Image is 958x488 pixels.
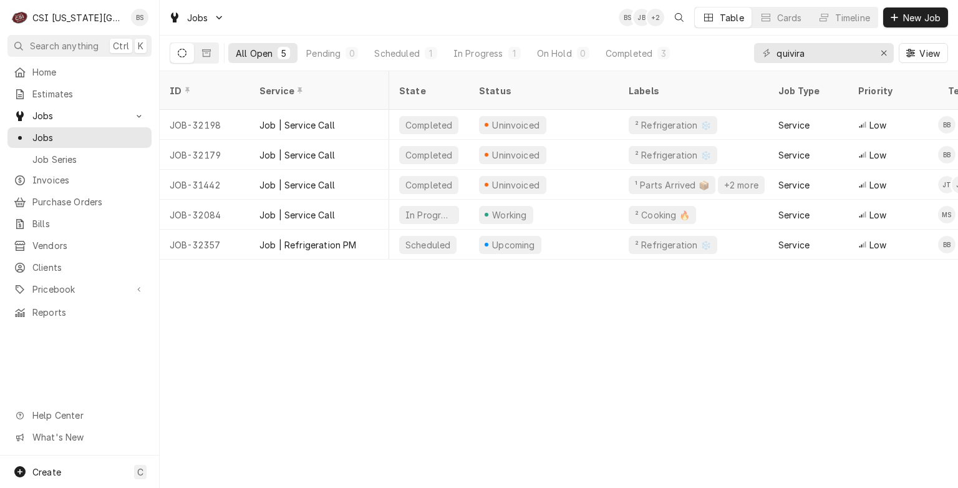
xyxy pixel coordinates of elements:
[11,9,29,26] div: C
[348,47,356,60] div: 0
[7,192,152,212] a: Purchase Orders
[778,238,810,251] div: Service
[374,47,419,60] div: Scheduled
[778,119,810,132] div: Service
[938,116,956,134] div: Brian Breazier's Avatar
[170,84,237,97] div: ID
[30,39,99,52] span: Search anything
[777,43,870,63] input: Keyword search
[163,7,230,28] a: Go to Jobs
[453,47,503,60] div: In Progress
[634,119,712,132] div: ² Refrigeration ❄️
[7,405,152,426] a: Go to Help Center
[32,153,145,166] span: Job Series
[634,208,691,222] div: ² Cooking 🔥
[32,109,127,122] span: Jobs
[7,257,152,278] a: Clients
[259,208,335,222] div: Job | Service Call
[7,149,152,170] a: Job Series
[858,84,926,97] div: Priority
[720,11,744,24] div: Table
[938,236,956,253] div: BB
[404,149,453,162] div: Completed
[137,466,143,479] span: C
[629,84,758,97] div: Labels
[32,11,124,24] div: CSI [US_STATE][GEOGRAPHIC_DATA]
[723,178,760,192] div: +2 more
[669,7,689,27] button: Open search
[778,208,810,222] div: Service
[901,11,943,24] span: New Job
[259,149,335,162] div: Job | Service Call
[7,279,152,300] a: Go to Pricebook
[869,238,886,251] span: Low
[917,47,942,60] span: View
[835,11,870,24] div: Timeline
[259,178,335,192] div: Job | Service Call
[938,176,956,193] div: JT
[7,170,152,190] a: Invoices
[160,230,249,260] div: JOB-32357
[479,84,606,97] div: Status
[7,213,152,234] a: Bills
[160,110,249,140] div: JOB-32198
[32,195,145,208] span: Purchase Orders
[11,9,29,26] div: CSI Kansas City's Avatar
[491,119,541,132] div: Uninvoiced
[938,146,956,163] div: BB
[660,47,667,60] div: 3
[187,11,208,24] span: Jobs
[938,146,956,163] div: Brian Breazier's Avatar
[634,178,710,192] div: ¹ Parts Arrived 📦
[32,131,145,144] span: Jobs
[404,178,453,192] div: Completed
[280,47,288,60] div: 5
[491,149,541,162] div: Uninvoiced
[511,47,518,60] div: 1
[869,178,886,192] span: Low
[259,119,335,132] div: Job | Service Call
[778,149,810,162] div: Service
[938,176,956,193] div: Jimmy Terrell's Avatar
[306,47,341,60] div: Pending
[32,306,145,319] span: Reports
[7,35,152,57] button: Search anythingCtrlK
[404,119,453,132] div: Completed
[619,9,636,26] div: BS
[404,238,452,251] div: Scheduled
[619,9,636,26] div: Brent Seaba's Avatar
[778,178,810,192] div: Service
[236,47,273,60] div: All Open
[32,66,145,79] span: Home
[404,208,454,222] div: In Progress
[634,149,712,162] div: ² Refrigeration ❄️
[7,105,152,126] a: Go to Jobs
[869,149,886,162] span: Low
[32,283,127,296] span: Pricebook
[537,47,572,60] div: On Hold
[7,127,152,148] a: Jobs
[778,84,838,97] div: Job Type
[32,467,61,477] span: Create
[427,47,435,60] div: 1
[938,236,956,253] div: Brian Breazier's Avatar
[32,173,145,187] span: Invoices
[874,43,894,63] button: Erase input
[634,238,712,251] div: ² Refrigeration ❄️
[7,84,152,104] a: Estimates
[938,206,956,223] div: Mike Schupp's Avatar
[7,302,152,323] a: Reports
[938,116,956,134] div: BB
[491,238,537,251] div: Upcoming
[491,178,541,192] div: Uninvoiced
[32,239,145,252] span: Vendors
[883,7,948,27] button: New Job
[633,9,651,26] div: JB
[160,170,249,200] div: JOB-31442
[647,9,664,26] div: + 2
[869,119,886,132] span: Low
[32,409,144,422] span: Help Center
[131,9,148,26] div: BS
[32,261,145,274] span: Clients
[32,87,145,100] span: Estimates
